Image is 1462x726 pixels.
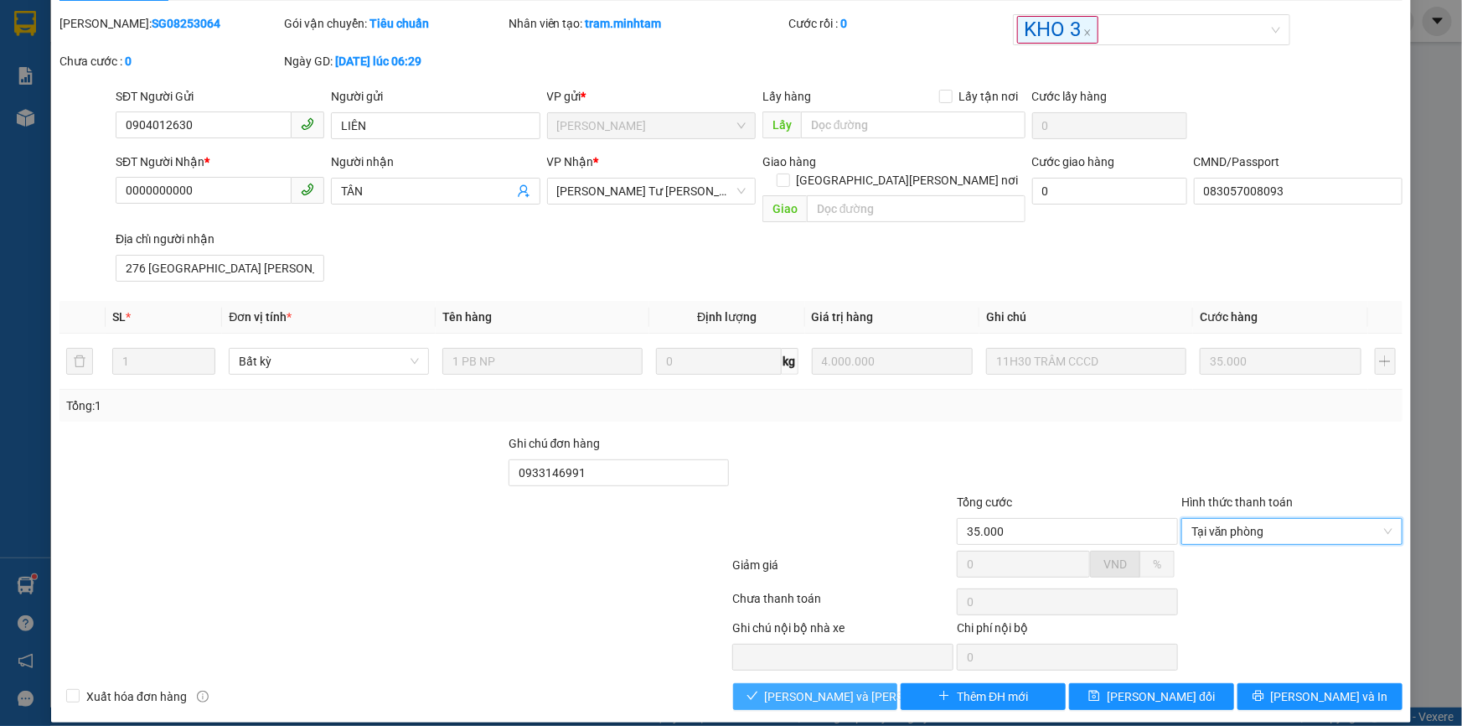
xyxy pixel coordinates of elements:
span: Giao [762,195,807,222]
div: [PERSON_NAME] [160,14,294,52]
span: Lấy hàng [762,90,811,103]
span: Tổng cước [957,495,1012,509]
span: save [1088,690,1100,703]
input: 0 [1200,348,1361,375]
div: Chưa cước : [59,52,281,70]
label: Cước lấy hàng [1032,90,1108,103]
button: printer[PERSON_NAME] và In [1237,683,1403,710]
div: TRANG [160,52,294,72]
span: user-add [517,184,530,198]
div: SĐT Người Gửi [116,87,324,106]
span: [GEOGRAPHIC_DATA][PERSON_NAME] nơi [790,171,1025,189]
span: Hồ Chí Minh [557,113,746,138]
button: plusThêm ĐH mới [901,683,1066,710]
div: Ngày GD: [284,52,505,70]
input: Dọc đường [807,195,1025,222]
div: Tổng: 1 [66,397,565,415]
div: CMND/Passport [1194,153,1403,171]
span: Nhận: [160,14,200,32]
span: Ngã Tư Huyện [557,179,746,204]
span: VND [1103,557,1127,571]
span: Xuất hóa đơn hàng [80,687,194,706]
div: Địa chỉ người nhận [116,230,324,248]
span: VP Nhận [547,155,594,169]
span: Gửi: [14,14,40,32]
div: [PERSON_NAME] Tư [PERSON_NAME] [14,14,148,92]
span: [PERSON_NAME] và [PERSON_NAME] hàng [765,687,991,706]
div: Giảm giá [731,556,956,585]
b: [DATE] lúc 06:29 [335,54,421,68]
span: phone [301,117,314,131]
span: % [1153,557,1161,571]
input: VD: Bàn, Ghế [442,348,643,375]
div: VP gửi [547,87,756,106]
span: printer [1253,690,1264,703]
input: Cước giao hàng [1032,178,1187,205]
div: Chi phí nội bộ [957,619,1178,644]
div: CHỊ NGỌC [14,92,148,112]
span: [PERSON_NAME] đổi [1107,687,1215,706]
span: Lấy tận nơi [953,87,1025,106]
span: Bất kỳ [239,349,419,374]
div: Ghi chú nội bộ nhà xe [732,619,953,644]
button: plus [1375,348,1396,375]
b: 0 [125,54,132,68]
input: Dọc đường [801,111,1025,138]
div: SĐT Người Nhận [116,153,324,171]
input: Địa chỉ của người nhận [116,255,324,282]
span: plus [938,690,950,703]
span: KHO 3 [1017,16,1098,44]
span: Tên hàng [442,310,492,324]
span: [PERSON_NAME] và In [1271,687,1388,706]
button: delete [66,348,93,375]
input: Ghi Chú [986,348,1186,375]
label: Ghi chú đơn hàng [509,437,601,450]
span: kg [782,348,798,375]
div: [PERSON_NAME]: [59,14,281,33]
div: Người gửi [331,87,540,106]
span: Đơn vị tính [229,310,292,324]
span: Định lượng [697,310,757,324]
span: Giá trị hàng [812,310,874,324]
span: Lấy [762,111,801,138]
th: Ghi chú [979,301,1193,334]
span: Cước hàng [1200,310,1258,324]
span: phone [301,183,314,196]
b: Tiêu chuẩn [369,17,429,30]
span: info-circle [197,691,209,703]
b: SG08253064 [152,17,220,30]
button: check[PERSON_NAME] và [PERSON_NAME] hàng [733,683,898,710]
span: Giao hàng [762,155,816,169]
input: 0 [812,348,974,375]
span: check [746,690,758,703]
div: Gói vận chuyển: [284,14,505,33]
input: Cước lấy hàng [1032,112,1187,139]
button: save[PERSON_NAME] đổi [1069,683,1234,710]
span: close [1083,29,1092,37]
span: Thêm ĐH mới [957,687,1028,706]
input: Ghi chú đơn hàng [509,459,730,486]
label: Hình thức thanh toán [1181,495,1293,509]
b: tram.minhtam [586,17,662,30]
div: Nhân viên tạo: [509,14,786,33]
div: Cước rồi : [788,14,1010,33]
span: Tại văn phòng [1191,519,1392,544]
label: Cước giao hàng [1032,155,1115,169]
b: 0 [840,17,847,30]
div: Chưa thanh toán [731,589,956,619]
div: Người nhận [331,153,540,171]
span: SL [112,310,126,324]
